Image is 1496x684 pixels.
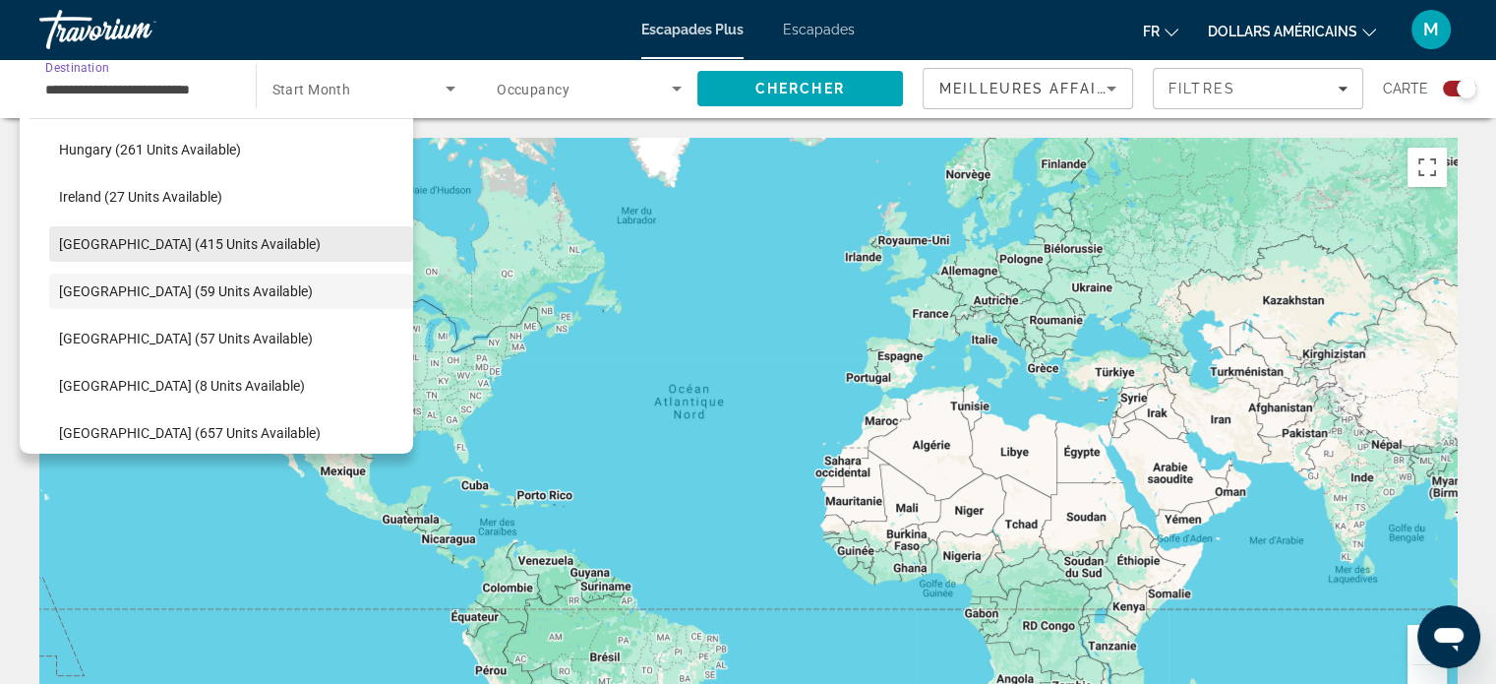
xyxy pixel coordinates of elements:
font: M [1423,19,1439,39]
div: Destination options [20,108,413,454]
a: Escapades [783,22,855,37]
span: Hungary (261 units available) [59,142,241,157]
button: Select destination: Spain (657 units available) [49,415,413,451]
font: fr [1143,24,1160,39]
button: Changer de langue [1143,17,1178,45]
input: Select destination [45,78,230,101]
button: Menu utilisateur [1406,9,1457,50]
span: [GEOGRAPHIC_DATA] (57 units available) [59,331,313,346]
button: Filters [1153,68,1363,109]
button: Select destination: Ireland (27 units available) [49,179,413,215]
span: Chercher [755,81,845,96]
span: Occupancy [497,82,569,97]
a: Travorium [39,4,236,55]
button: Select destination: Italy (415 units available) [49,226,413,262]
mat-select: Sort by [939,77,1116,100]
button: Select destination: Serbia (57 units available) [49,321,413,356]
span: Carte [1383,75,1428,102]
span: Meilleures affaires [939,81,1128,96]
button: Select destination: Portugal (59 units available) [49,274,413,309]
span: [GEOGRAPHIC_DATA] (59 units available) [59,283,313,299]
iframe: Bouton de lancement de la fenêtre de messagerie [1417,605,1480,668]
span: [GEOGRAPHIC_DATA] (8 units available) [59,378,305,394]
button: Zoom avant [1407,625,1447,664]
button: Select destination: Hungary (261 units available) [49,132,413,167]
span: [GEOGRAPHIC_DATA] (657 units available) [59,425,321,441]
span: [GEOGRAPHIC_DATA] (415 units available) [59,236,321,252]
button: Passer en plein écran [1407,148,1447,187]
span: Destination [45,60,109,74]
a: Escapades Plus [641,22,744,37]
button: Search [697,71,904,106]
button: Changer de devise [1208,17,1376,45]
span: Start Month [272,82,351,97]
button: Select destination: Slovakia (8 units available) [49,368,413,404]
span: Ireland (27 units available) [59,189,222,205]
span: Filtres [1168,81,1235,96]
font: dollars américains [1208,24,1357,39]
